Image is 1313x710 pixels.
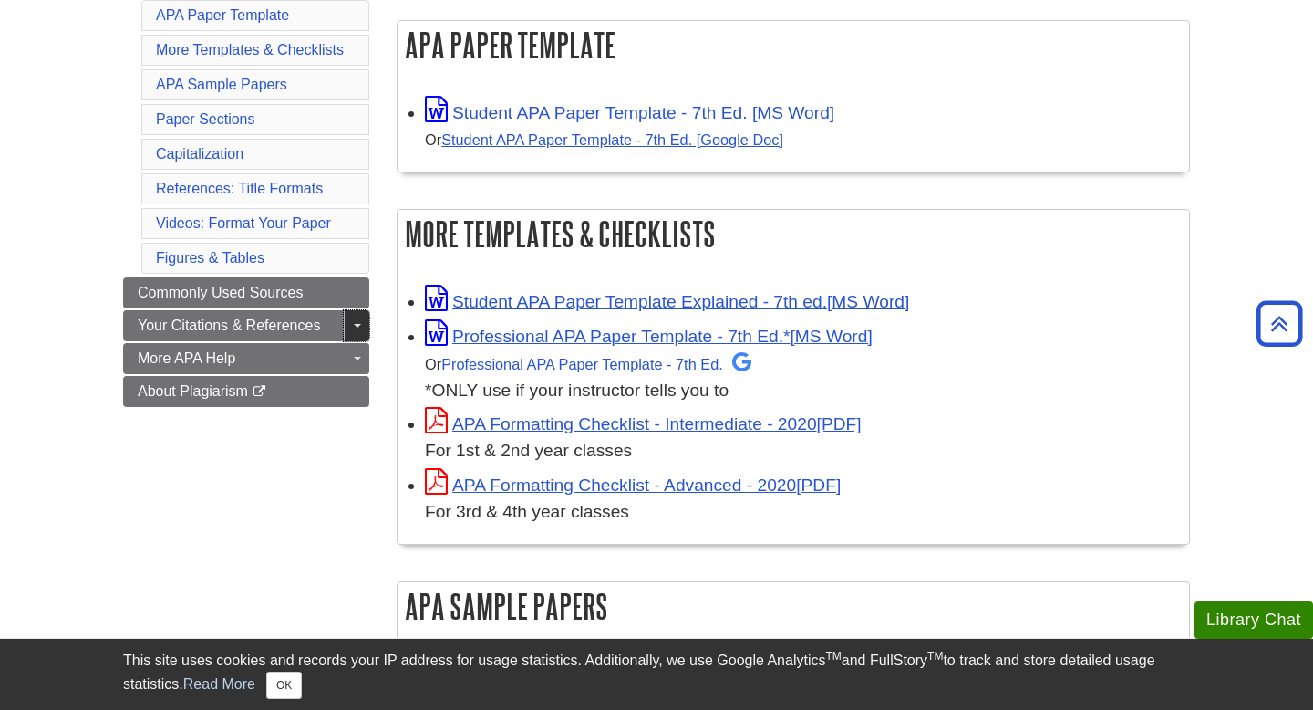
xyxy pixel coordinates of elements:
[441,356,751,372] a: Professional APA Paper Template - 7th Ed.
[425,131,783,148] small: Or
[123,310,369,341] a: Your Citations & References
[123,376,369,407] a: About Plagiarism
[138,318,320,333] span: Your Citations & References
[123,650,1190,699] div: This site uses cookies and records your IP address for usage statistics. Additionally, we use Goo...
[425,499,1180,526] div: For 3rd & 4th year classes
[138,350,235,366] span: More APA Help
[266,672,302,699] button: Close
[156,7,289,23] a: APA Paper Template
[156,215,331,231] a: Videos: Format Your Paper
[425,414,862,433] a: Link opens in new window
[156,111,255,127] a: Paper Sections
[156,77,287,92] a: APA Sample Papers
[183,676,255,692] a: Read More
[825,650,841,663] sup: TM
[156,181,323,196] a: References: Title Formats
[398,21,1189,69] h2: APA Paper Template
[156,42,344,57] a: More Templates & Checklists
[1250,311,1308,336] a: Back to Top
[1194,601,1313,639] button: Library Chat
[927,650,943,663] sup: TM
[425,350,1180,404] div: *ONLY use if your instructor tells you to
[425,356,751,372] small: Or
[425,292,909,311] a: Link opens in new window
[441,131,783,148] a: Student APA Paper Template - 7th Ed. [Google Doc]
[398,210,1189,258] h2: More Templates & Checklists
[138,383,248,399] span: About Plagiarism
[123,277,369,308] a: Commonly Used Sources
[156,146,243,162] a: Capitalization
[252,386,267,398] i: This link opens in a new window
[425,475,841,495] a: Link opens in new window
[123,343,369,374] a: More APA Help
[425,103,834,122] a: Link opens in new window
[425,327,873,346] a: Link opens in new window
[156,250,264,266] a: Figures & Tables
[398,582,1189,631] h2: APA Sample Papers
[138,285,303,300] span: Commonly Used Sources
[425,438,1180,465] div: For 1st & 2nd year classes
